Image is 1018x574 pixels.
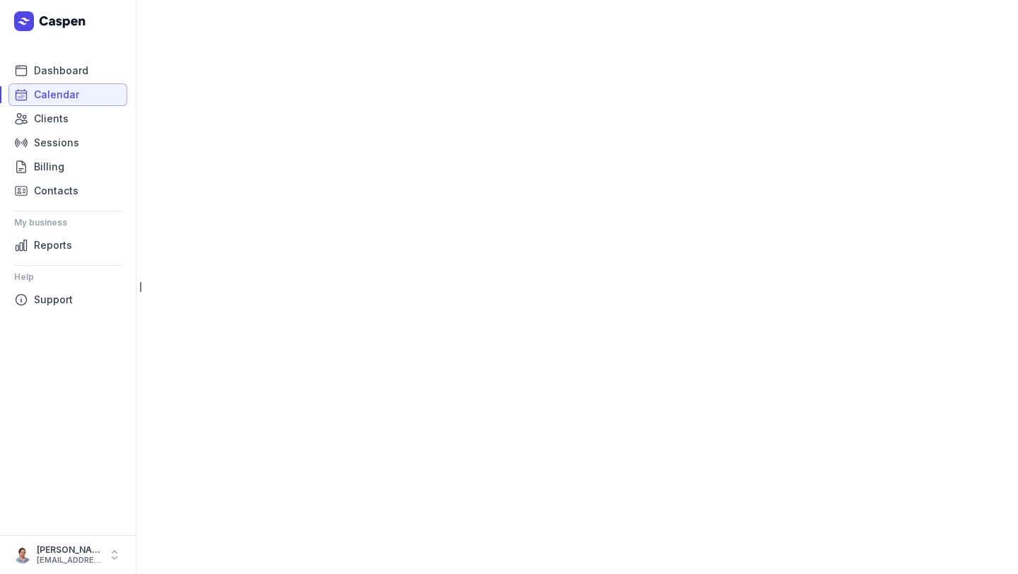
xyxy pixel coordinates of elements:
[37,544,102,556] div: [PERSON_NAME]
[14,266,122,288] div: Help
[34,62,88,79] span: Dashboard
[14,211,122,234] div: My business
[34,86,79,103] span: Calendar
[34,237,72,254] span: Reports
[14,546,31,563] img: User profile image
[37,556,102,566] div: [EMAIL_ADDRESS][DOMAIN_NAME]
[34,110,69,127] span: Clients
[34,182,78,199] span: Contacts
[34,134,79,151] span: Sessions
[34,291,73,308] span: Support
[34,158,64,175] span: Billing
